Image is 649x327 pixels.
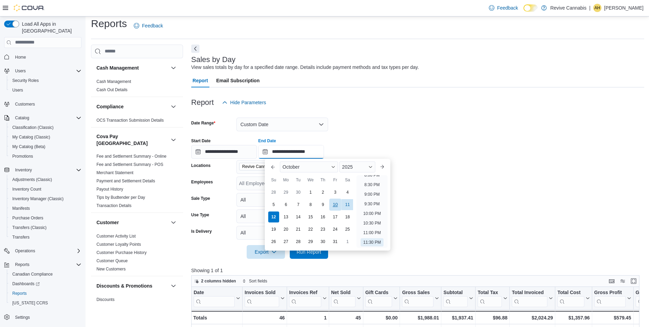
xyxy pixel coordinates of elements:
button: Export [247,245,285,259]
span: Washington CCRS [10,299,81,307]
span: Revive Cannabis [242,163,273,170]
button: Invoices Ref [289,289,326,307]
button: Custom Date [236,118,328,131]
div: day-17 [330,211,341,222]
button: Compliance [96,103,168,110]
div: day-11 [342,199,353,210]
label: Locations [191,163,211,168]
div: day-1 [342,236,353,247]
span: Canadian Compliance [12,271,53,277]
button: Operations [12,247,38,255]
div: Total Cost [557,289,584,307]
button: Inventory [12,166,35,174]
a: Merchant Statement [96,170,133,175]
div: Tu [293,174,304,185]
button: Keyboard shortcuts [608,277,616,285]
p: | [589,4,590,12]
div: day-19 [268,224,279,235]
a: Manifests [10,204,33,213]
button: Catalog [1,113,84,123]
span: Discounts [96,297,115,302]
button: Operations [1,246,84,256]
span: Reports [15,262,29,267]
span: Sort fields [249,278,267,284]
span: Users [12,87,23,93]
p: [PERSON_NAME] [604,4,644,12]
button: Inventory [1,165,84,175]
a: Feedback [486,1,521,15]
span: Transaction Details [96,203,131,208]
div: day-10 [329,198,341,210]
div: day-29 [305,236,316,247]
div: Invoices Sold [245,289,279,307]
button: Users [12,67,28,75]
span: Promotions [10,152,81,160]
a: Payout History [96,187,123,192]
span: Promotions [12,154,33,159]
span: Manifests [12,206,30,211]
div: Discounts & Promotions [91,295,183,323]
a: Customers [12,100,38,108]
div: 1 [289,314,326,322]
span: Catalog [15,115,29,121]
button: Cova Pay [GEOGRAPHIC_DATA] [96,133,168,147]
div: Total Invoiced [512,289,547,307]
button: Customers [1,99,84,109]
div: Cova Pay [GEOGRAPHIC_DATA] [91,152,183,213]
label: Sale Type [191,196,210,201]
div: day-31 [330,236,341,247]
label: Use Type [191,212,209,218]
li: 8:30 PM [362,181,382,189]
div: Total Cost [557,289,584,296]
span: Customers [15,101,35,107]
span: Home [15,54,26,60]
div: Date [194,289,235,307]
div: day-7 [293,199,304,210]
a: Discounts [96,297,115,302]
a: Inventory Manager (Classic) [10,195,66,203]
button: Compliance [169,102,178,111]
span: Payout History [96,186,123,192]
button: All [236,209,328,223]
span: Adjustments (Classic) [10,175,81,184]
div: day-15 [305,211,316,222]
span: Settings [12,313,81,321]
button: Transfers (Classic) [7,223,84,232]
div: Gross Sales [402,289,433,307]
button: Reports [12,261,32,269]
span: AH [595,4,600,12]
div: 46 [245,314,285,322]
span: Inventory [15,167,32,173]
span: Users [15,68,26,74]
div: Su [268,174,279,185]
div: day-8 [305,199,316,210]
button: Promotions [7,152,84,161]
div: Customer [91,232,183,276]
button: Inventory Count [7,184,84,194]
span: Load All Apps in [GEOGRAPHIC_DATA] [19,21,81,34]
button: Purchase Orders [7,213,84,223]
a: [US_STATE] CCRS [10,299,51,307]
button: Discounts & Promotions [169,282,178,290]
li: 11:30 PM [361,238,384,246]
div: day-2 [317,187,328,198]
div: Amy Harrington [593,4,601,12]
div: Gift Cards [365,289,392,296]
button: Security Roles [7,76,84,85]
div: Fr [330,174,341,185]
div: day-16 [317,211,328,222]
button: All [236,193,328,207]
button: Catalog [12,114,32,122]
span: Catalog [12,114,81,122]
div: day-13 [281,211,291,222]
p: Revive Cannabis [550,4,586,12]
a: Customer Activity List [96,234,136,239]
button: Cash Management [169,64,178,72]
button: Reports [1,260,84,269]
div: day-30 [317,236,328,247]
button: Invoices Sold [245,289,285,307]
span: [US_STATE] CCRS [12,300,48,306]
button: Users [7,85,84,95]
div: Button. Open the month selector. October is currently selected. [280,161,338,172]
h1: Reports [91,17,127,31]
